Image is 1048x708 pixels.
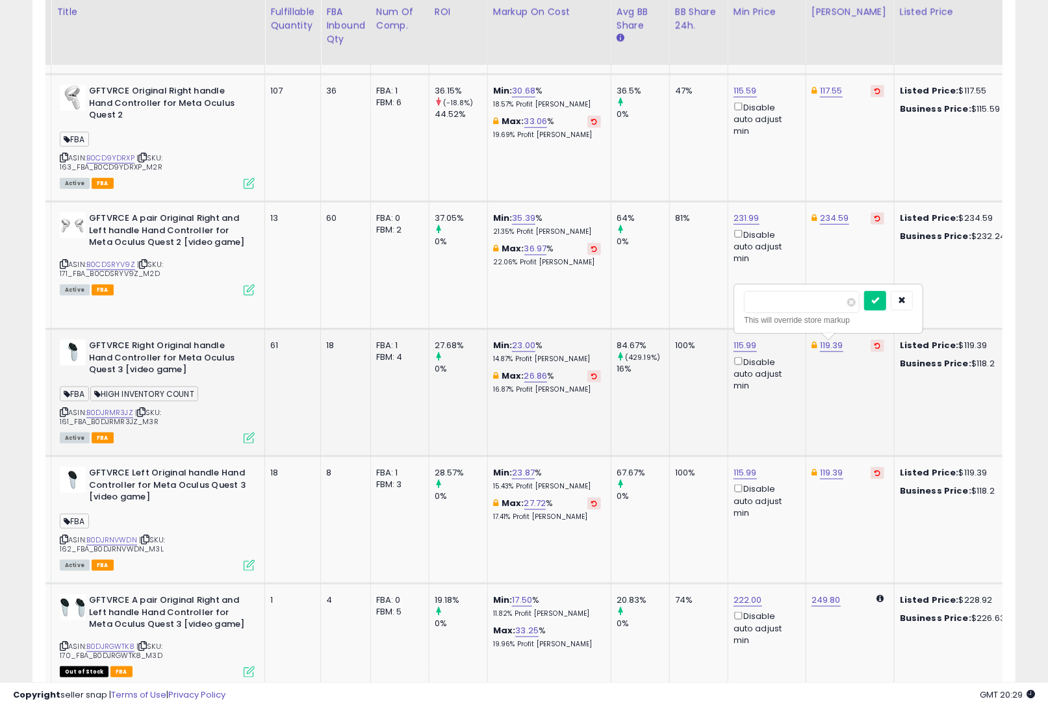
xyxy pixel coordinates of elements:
b: Business Price: [900,612,971,624]
b: Business Price: [900,485,971,497]
b: Max: [502,115,524,127]
div: FBM: 6 [376,97,419,108]
span: FBA [60,514,89,529]
small: Avg BB Share. [617,32,624,44]
span: | SKU: 163_FBA_B0CD9YDRXP_M2R [60,153,162,172]
div: Disable auto adjust min [734,100,796,137]
div: 0% [617,490,669,502]
div: 18 [326,340,361,351]
a: 23.00 [512,339,535,352]
div: 37.05% [435,212,487,224]
div: [PERSON_NAME] [812,5,889,19]
div: 0% [435,490,487,502]
div: FBA inbound Qty [326,5,365,46]
div: 81% [675,212,718,224]
span: | SKU: 162_FBA_B0DJRNVWDN_M3L [60,535,165,554]
div: 0% [617,236,669,247]
b: Business Price: [900,103,971,115]
a: B0DJRMR3JZ [86,407,133,418]
div: FBA: 0 [376,594,419,606]
div: FBA: 1 [376,467,419,479]
span: All listings currently available for purchase on Amazon [60,560,90,571]
a: 30.68 [512,84,535,97]
div: 100% [675,340,718,351]
div: $226.63 [900,613,1008,624]
span: FBA [60,386,89,401]
img: 31t9C2rg2cL._SL40_.jpg [60,212,86,238]
div: ASIN: [60,594,255,676]
div: % [493,370,601,394]
div: Disable auto adjust min [734,227,796,264]
div: 74% [675,594,718,606]
b: Listed Price: [900,212,959,224]
div: 60 [326,212,361,224]
div: This will override store markup [744,314,913,327]
div: 36.5% [617,85,669,97]
div: 16% [617,363,669,375]
div: BB Share 24h. [675,5,722,32]
div: 44.52% [435,108,487,120]
div: 8 [326,467,361,479]
div: Min Price [734,5,800,19]
div: $117.55 [900,85,1008,97]
span: HIGH INVENTORY COUNT [90,386,198,401]
img: 318zId7r+hL._SL40_.jpg [60,85,86,111]
div: 0% [435,363,487,375]
div: 0% [435,618,487,629]
a: 234.59 [820,212,849,225]
b: Min: [493,84,513,97]
b: GFTVRCE Original Right handle Hand Controller for Meta Oculus Quest 2 [89,85,247,125]
small: (429.19%) [625,352,660,362]
span: | SKU: 171_FBA_B0CDSRYV9Z_M2D [60,259,163,279]
div: 84.67% [617,340,669,351]
div: $234.59 [900,212,1008,224]
a: 23.87 [512,466,535,479]
a: 117.55 [820,84,843,97]
a: 119.39 [820,339,843,352]
div: % [493,85,601,109]
div: % [493,116,601,140]
a: Privacy Policy [168,689,225,701]
a: 35.39 [512,212,535,225]
div: FBM: 5 [376,606,419,618]
p: 22.06% Profit [PERSON_NAME] [493,258,601,267]
div: 47% [675,85,718,97]
div: 36.15% [435,85,487,97]
a: 36.97 [524,242,547,255]
a: B0CD9YDRXP [86,153,134,164]
b: Min: [493,339,513,351]
span: FBA [110,666,133,677]
div: Avg BB Share [617,5,664,32]
div: FBA: 1 [376,85,419,97]
div: 61 [270,340,311,351]
a: B0DJRNVWDN [86,535,137,546]
div: $119.39 [900,467,1008,479]
div: $118.2 [900,485,1008,497]
div: 67.67% [617,467,669,479]
div: 4 [326,594,361,606]
div: % [493,243,601,267]
b: Max: [502,370,524,382]
div: Disable auto adjust min [734,609,796,646]
b: GFTVRCE Left Original handle Hand Controller for Meta Oculus Quest 3 [video game] [89,467,247,507]
div: ASIN: [60,467,255,570]
div: 20.83% [617,594,669,606]
div: $119.39 [900,340,1008,351]
a: 115.59 [734,84,757,97]
span: FBA [60,132,89,147]
div: Listed Price [900,5,1012,19]
p: 17.41% Profit [PERSON_NAME] [493,512,601,522]
div: FBA: 1 [376,340,419,351]
p: 14.87% Profit [PERSON_NAME] [493,355,601,364]
div: ROI [435,5,482,19]
div: ASIN: [60,340,255,442]
a: 115.99 [734,466,757,479]
div: 107 [270,85,311,97]
a: 249.80 [812,594,841,607]
a: 231.99 [734,212,760,225]
div: Disable auto adjust min [734,355,796,392]
span: 2025-10-8 20:29 GMT [980,689,1035,701]
a: 26.86 [524,370,548,383]
a: 17.50 [512,594,532,607]
div: Disable auto adjust min [734,482,796,519]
